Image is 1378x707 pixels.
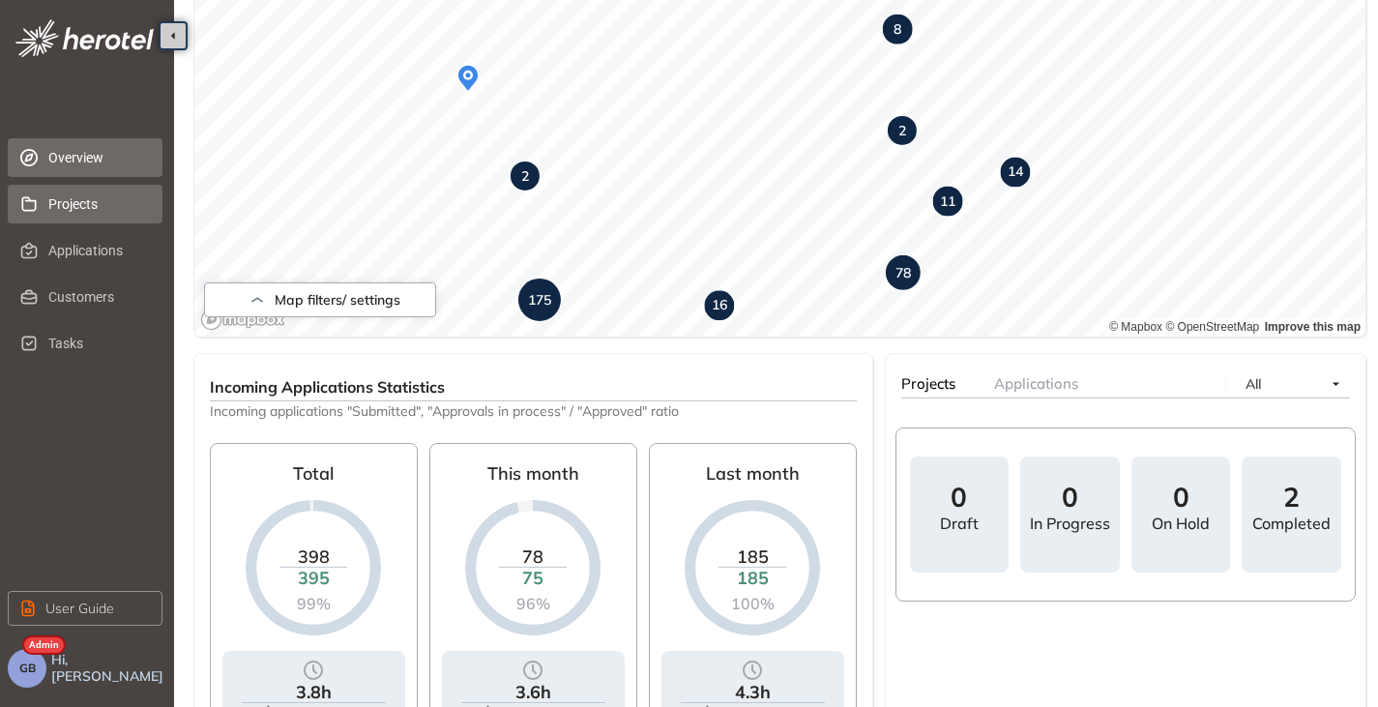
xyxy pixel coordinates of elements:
[19,662,36,675] span: GB
[704,291,734,321] div: Map marker
[296,682,332,703] div: 3.8h
[48,138,147,177] span: Overview
[888,116,917,145] div: Map marker
[210,377,445,397] span: Incoming Applications Statistics
[1265,320,1361,334] a: Improve this map
[1173,484,1189,511] span: 0
[48,185,147,223] span: Projects
[51,652,166,685] span: Hi, [PERSON_NAME]
[940,192,955,210] strong: 11
[48,231,147,270] span: Applications
[895,264,911,281] strong: 78
[515,682,551,703] div: 3.6h
[200,309,285,331] a: Mapbox logo
[293,456,334,500] div: Total
[487,456,579,500] div: This month
[933,187,963,217] div: Map marker
[279,594,347,612] div: 99%
[1252,515,1331,533] div: Completed
[718,568,786,589] div: 185
[706,456,800,500] div: Last month
[894,20,901,38] strong: 8
[1062,484,1078,511] span: 0
[1030,515,1110,533] div: In progress
[1283,484,1300,511] span: 2
[528,291,551,309] strong: 175
[210,401,857,420] span: Incoming applications "Submitted", "Approvals in process" / "Approved" ratio
[901,374,955,393] span: Projects
[994,374,1078,393] span: Applications
[8,591,162,626] button: User Guide
[1246,375,1261,393] span: All
[275,292,400,309] span: Map filters/ settings
[940,515,979,533] div: draft
[15,19,154,57] img: logo
[886,255,921,290] div: Map marker
[1008,163,1023,181] strong: 14
[499,568,567,589] div: 75
[499,545,567,567] div: 78
[499,594,567,612] div: 96%
[735,682,771,703] div: 4.3h
[718,594,786,612] div: 100%
[45,598,114,619] span: User Guide
[712,297,727,314] strong: 16
[718,545,786,567] div: 185
[1109,320,1162,334] a: Mapbox
[951,484,967,511] span: 0
[48,278,147,316] span: Customers
[1000,158,1030,188] div: Map marker
[521,167,529,185] strong: 2
[883,15,913,44] div: Map marker
[8,649,46,688] button: GB
[279,568,347,589] div: 395
[898,122,906,139] strong: 2
[204,282,436,317] button: Map filters/ settings
[48,324,147,363] span: Tasks
[518,279,561,321] div: Map marker
[451,61,485,96] div: Map marker
[1152,515,1210,533] div: On hold
[511,162,540,191] div: Map marker
[279,545,347,567] div: 398
[1165,320,1259,334] a: OpenStreetMap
